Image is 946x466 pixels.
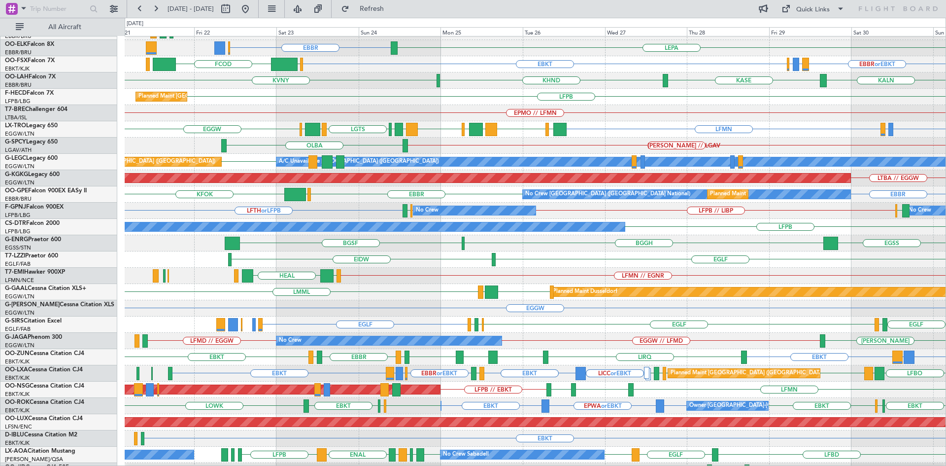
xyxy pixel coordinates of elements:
a: EGLF/FAB [5,325,31,333]
a: G-LEGCLegacy 600 [5,155,58,161]
span: OO-LAH [5,74,29,80]
a: EGGW/LTN [5,179,34,186]
a: EBKT/KJK [5,374,30,382]
a: LFPB/LBG [5,212,31,219]
span: G-JAGA [5,334,28,340]
div: Fri 22 [194,27,276,36]
a: OO-ROKCessna Citation CJ4 [5,399,84,405]
button: Quick Links [777,1,849,17]
a: EBBR/BRU [5,81,32,89]
div: Sat 23 [276,27,359,36]
div: Planned Maint [GEOGRAPHIC_DATA] ([GEOGRAPHIC_DATA]) [60,154,215,169]
span: T7-EMI [5,269,24,275]
div: [DATE] [127,20,143,28]
span: G-LEGC [5,155,26,161]
a: LFPB/LBG [5,98,31,105]
a: EGSS/STN [5,244,31,251]
div: Sat 30 [851,27,934,36]
span: [DATE] - [DATE] [168,4,214,13]
div: Thu 28 [687,27,769,36]
div: No Crew [416,203,439,218]
div: Thu 21 [112,27,195,36]
span: All Aircraft [26,24,104,31]
a: LX-TROLegacy 650 [5,123,58,129]
a: EGGW/LTN [5,309,34,317]
span: Refresh [351,5,393,12]
span: OO-LUX [5,416,28,422]
a: [PERSON_NAME]/QSA [5,456,63,463]
div: No Crew [909,203,931,218]
span: G-SIRS [5,318,24,324]
a: G-SPCYLegacy 650 [5,139,58,145]
div: Planned Maint Dusseldorf [553,285,617,299]
span: G-ENRG [5,237,28,243]
a: EGGW/LTN [5,342,34,349]
div: A/C Unavailable [GEOGRAPHIC_DATA] ([GEOGRAPHIC_DATA]) [279,154,439,169]
span: G-SPCY [5,139,26,145]
a: EGGW/LTN [5,163,34,170]
span: F-GPNJ [5,204,26,210]
a: G-JAGAPhenom 300 [5,334,62,340]
button: All Aircraft [11,19,107,35]
a: OO-LUXCessna Citation CJ4 [5,416,83,422]
a: T7-EMIHawker 900XP [5,269,65,275]
a: OO-NSGCessna Citation CJ4 [5,383,84,389]
span: CS-DTR [5,220,26,226]
div: Quick Links [796,5,830,15]
a: G-ENRGPraetor 600 [5,237,61,243]
a: EGGW/LTN [5,130,34,138]
a: LX-AOACitation Mustang [5,448,75,454]
a: LTBA/ISL [5,114,27,121]
a: EBBR/BRU [5,195,32,203]
a: EGLF/FAB [5,260,31,268]
span: F-HECD [5,90,27,96]
a: OO-FSXFalcon 7X [5,58,55,64]
a: OO-LAHFalcon 7X [5,74,56,80]
div: Planned Maint [GEOGRAPHIC_DATA] ([GEOGRAPHIC_DATA] National) [710,187,888,202]
a: G-KGKGLegacy 600 [5,172,60,178]
span: T7-BRE [5,107,25,112]
a: EBKT/KJK [5,65,30,72]
a: OO-GPEFalcon 900EX EASy II [5,188,87,194]
a: LFMN/NCE [5,277,34,284]
a: EBBR/BRU [5,49,32,56]
div: Planned Maint [GEOGRAPHIC_DATA] ([GEOGRAPHIC_DATA]) [138,89,294,104]
a: CS-DTRFalcon 2000 [5,220,60,226]
div: Planned Maint [GEOGRAPHIC_DATA] ([GEOGRAPHIC_DATA] National) [671,366,849,381]
a: F-GPNJFalcon 900EX [5,204,64,210]
a: T7-BREChallenger 604 [5,107,68,112]
a: LFSN/ENC [5,423,32,430]
a: G-GAALCessna Citation XLS+ [5,286,86,291]
div: No Crew [279,333,302,348]
a: OO-ELKFalcon 8X [5,41,54,47]
span: G-[PERSON_NAME] [5,302,60,308]
a: OO-LXACessna Citation CJ4 [5,367,83,373]
div: No Crew [GEOGRAPHIC_DATA] ([GEOGRAPHIC_DATA] National) [525,187,690,202]
a: G-[PERSON_NAME]Cessna Citation XLS [5,302,114,308]
span: G-GAAL [5,286,28,291]
span: OO-GPE [5,188,28,194]
a: LGAV/ATH [5,146,32,154]
a: OO-ZUNCessna Citation CJ4 [5,351,84,357]
span: G-KGKG [5,172,28,178]
a: LFPB/LBG [5,228,31,235]
button: Refresh [337,1,396,17]
span: D-IBLU [5,432,24,438]
span: OO-ROK [5,399,30,405]
span: OO-NSG [5,383,30,389]
a: EBBR/BRU [5,33,32,40]
span: LX-TRO [5,123,26,129]
a: F-HECDFalcon 7X [5,90,54,96]
a: EBKT/KJK [5,358,30,365]
span: OO-ZUN [5,351,30,357]
a: EBKT/KJK [5,391,30,398]
div: Wed 27 [605,27,687,36]
input: Trip Number [30,1,87,16]
a: EBKT/KJK [5,407,30,414]
a: D-IBLUCessna Citation M2 [5,432,77,438]
div: No Crew Sabadell [443,447,489,462]
a: G-SIRSCitation Excel [5,318,62,324]
a: EGGW/LTN [5,293,34,300]
span: LX-AOA [5,448,28,454]
span: OO-LXA [5,367,28,373]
